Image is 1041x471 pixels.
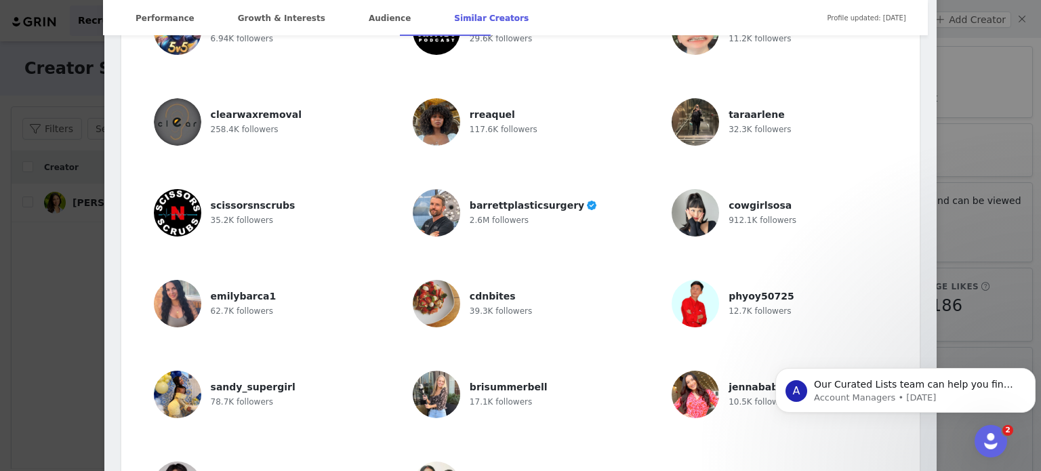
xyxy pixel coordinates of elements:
span: 32.3K followers [729,125,791,134]
span: cdnbites [470,291,516,302]
img: rreaquel [413,98,460,146]
span: 258.4K followers [211,125,279,134]
span: 35.2K followers [211,216,273,225]
span: 2.6M followers [470,216,529,225]
span: 912.1K followers [729,216,796,225]
span: rreaquel [470,109,515,120]
span: scissorsnscrubs [211,200,295,211]
img: scissorsnscrubs [154,189,201,237]
span: 62.7K followers [211,306,273,316]
img: cdnbites [413,280,460,327]
span: sandy_supergirl [211,382,295,392]
img: clearwaxremoval [154,98,201,146]
span: emilybarca1 [211,291,277,302]
img: taraarlene [672,98,719,146]
iframe: Intercom live chat [975,425,1007,457]
img: phyoy50725 [672,280,719,327]
span: taraarlene [729,109,785,120]
span: brisummerbell [470,382,548,392]
img: jennababiolakis [672,371,719,418]
span: 78.7K followers [211,397,273,407]
span: 117.6K followers [470,125,537,134]
span: Profile updated: [DATE] [827,3,905,33]
iframe: Intercom notifications message [770,340,1041,434]
span: phyoy50725 [729,291,794,302]
img: sandy_supergirl [154,371,201,418]
span: 10.5K followers [729,397,791,407]
img: cowgirlsosa [672,189,719,237]
span: clearwaxremoval [211,109,302,120]
span: barrettplasticsurgery [470,200,584,211]
img: brisummerbell [413,371,460,418]
span: 39.3K followers [470,306,532,316]
img: emilybarca1 [154,280,201,327]
span: jennababiolakis [729,382,813,392]
span: 12.7K followers [729,306,791,316]
span: 17.1K followers [470,397,532,407]
img: barrettplasticsurgery [413,189,460,237]
span: 2 [1002,425,1013,436]
span: cowgirlsosa [729,200,792,211]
